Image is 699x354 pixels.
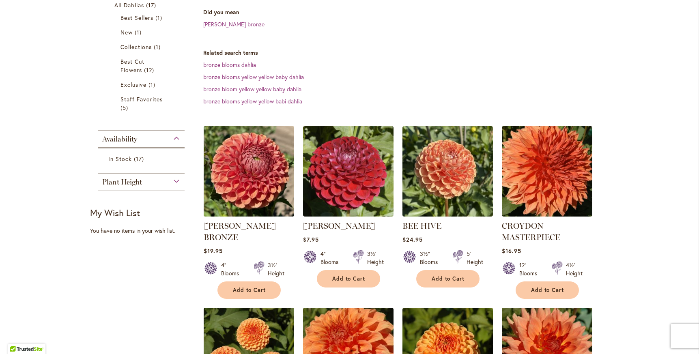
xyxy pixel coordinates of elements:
[90,227,198,235] div: You have no items in your wish list.
[148,80,157,89] span: 1
[120,57,165,74] a: Best Cut Flowers
[432,275,465,282] span: Add to Cart
[402,126,493,217] img: BEE HIVE
[303,210,394,218] a: CORNEL
[233,287,266,294] span: Add to Cart
[516,281,579,299] button: Add to Cart
[120,103,130,112] span: 5
[102,178,142,187] span: Plant Height
[102,135,137,144] span: Availability
[120,14,154,21] span: Best Sellers
[402,221,441,231] a: BEE HIVE
[519,261,542,277] div: 12" Blooms
[204,210,294,218] a: CORNEL BRONZE
[367,250,384,266] div: 3½' Height
[531,287,564,294] span: Add to Cart
[90,207,140,219] strong: My Wish List
[303,126,394,217] img: CORNEL
[203,8,609,16] dt: Did you mean
[120,13,165,22] a: Best Sellers
[120,28,133,36] span: New
[120,43,165,51] a: Collections
[120,80,165,89] a: Exclusive
[502,210,592,218] a: CROYDON MASTERPIECE
[502,221,560,242] a: CROYDON MASTERPIECE
[120,43,152,51] span: Collections
[320,250,343,266] div: 4" Blooms
[203,73,304,81] a: bronze blooms yellow yellow baby dahlia
[120,95,163,103] span: Staff Favorites
[303,221,375,231] a: [PERSON_NAME]
[120,95,165,112] a: Staff Favorites
[203,20,265,28] a: [PERSON_NAME] bronze
[203,61,256,69] a: bronze blooms dahlia
[114,1,144,9] span: All Dahlias
[402,210,493,218] a: BEE HIVE
[155,13,164,22] span: 1
[6,325,29,348] iframe: Launch Accessibility Center
[566,261,583,277] div: 4½' Height
[317,270,380,287] button: Add to Cart
[203,97,302,105] a: bronze blooms yellow yellow babi dahlia
[108,155,132,163] span: In Stock
[120,81,146,88] span: Exclusive
[108,154,177,163] a: In Stock 17
[217,281,281,299] button: Add to Cart
[303,236,319,243] span: $7.95
[204,247,223,255] span: $19.95
[416,270,480,287] button: Add to Cart
[114,1,171,9] a: All Dahlias
[502,247,521,255] span: $16.95
[502,126,592,217] img: CROYDON MASTERPIECE
[332,275,366,282] span: Add to Cart
[420,250,443,266] div: 3½" Blooms
[203,85,301,93] a: bronze bloom yellow yellow baby dahlia
[467,250,483,266] div: 5' Height
[204,221,276,242] a: [PERSON_NAME] BRONZE
[120,28,165,36] a: New
[203,49,609,57] dt: Related search terms
[402,236,423,243] span: $24.95
[144,66,156,74] span: 12
[154,43,163,51] span: 1
[146,1,158,9] span: 17
[135,28,144,36] span: 1
[221,261,244,277] div: 4" Blooms
[268,261,284,277] div: 3½' Height
[134,154,146,163] span: 17
[201,124,296,219] img: CORNEL BRONZE
[120,58,144,74] span: Best Cut Flowers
